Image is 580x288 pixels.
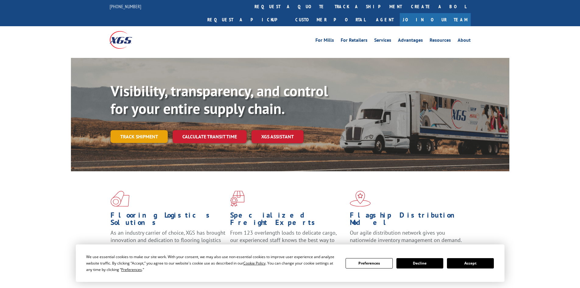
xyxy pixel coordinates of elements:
h1: Specialized Freight Experts [230,212,345,229]
a: Resources [430,38,451,44]
a: Request a pickup [203,13,291,26]
a: About [458,38,471,44]
h1: Flooring Logistics Solutions [111,212,226,229]
a: Calculate transit time [173,130,247,143]
span: As an industry carrier of choice, XGS has brought innovation and dedication to flooring logistics... [111,229,225,251]
a: Join Our Team [400,13,471,26]
img: xgs-icon-flagship-distribution-model-red [350,191,371,207]
button: Decline [396,258,443,268]
span: Cookie Policy [243,261,265,266]
a: Customer Portal [291,13,370,26]
img: xgs-icon-total-supply-chain-intelligence-red [111,191,129,207]
div: Cookie Consent Prompt [76,244,504,282]
h1: Flagship Distribution Model [350,212,465,229]
img: xgs-icon-focused-on-flooring-red [230,191,244,207]
a: For Mills [315,38,334,44]
b: Visibility, transparency, and control for your entire supply chain. [111,81,328,118]
a: Track shipment [111,130,168,143]
a: XGS ASSISTANT [251,130,304,143]
p: From 123 overlength loads to delicate cargo, our experienced staff knows the best way to move you... [230,229,345,256]
button: Preferences [346,258,392,268]
div: We use essential cookies to make our site work. With your consent, we may also use non-essential ... [86,254,338,273]
button: Accept [447,258,494,268]
a: [PHONE_NUMBER] [110,3,141,9]
a: Advantages [398,38,423,44]
a: Services [374,38,391,44]
a: Agent [370,13,400,26]
a: For Retailers [341,38,367,44]
span: Preferences [121,267,142,272]
span: Our agile distribution network gives you nationwide inventory management on demand. [350,229,462,244]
